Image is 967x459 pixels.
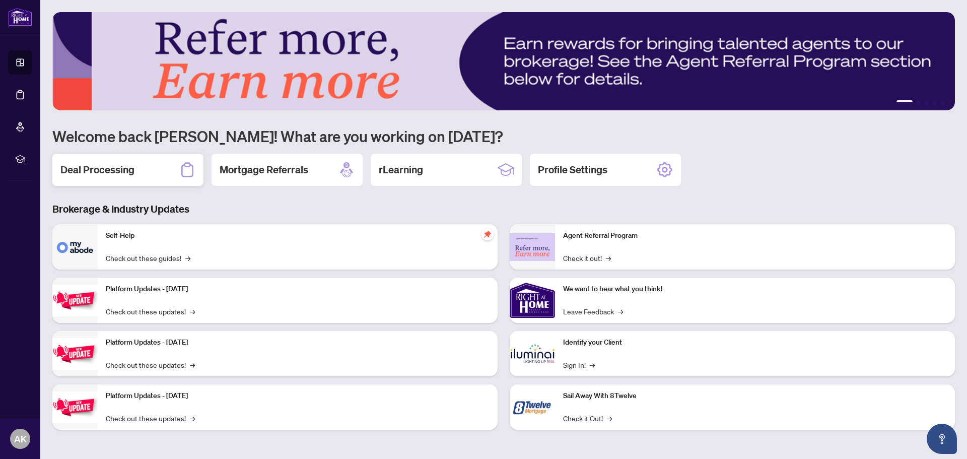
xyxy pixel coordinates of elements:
p: Identify your Client [563,337,947,348]
p: Agent Referral Program [563,230,947,241]
a: Check out these updates!→ [106,359,195,370]
span: AK [14,432,27,446]
img: Sail Away With 8Twelve [510,384,555,430]
p: Platform Updates - [DATE] [106,284,490,295]
img: logo [8,8,32,26]
p: Sail Away With 8Twelve [563,390,947,402]
h1: Welcome back [PERSON_NAME]! What are you working on [DATE]? [52,126,955,146]
img: Platform Updates - June 23, 2025 [52,391,98,423]
img: Self-Help [52,224,98,270]
h2: Deal Processing [60,163,134,177]
span: → [618,306,623,317]
img: We want to hear what you think! [510,278,555,323]
button: Open asap [927,424,957,454]
span: → [190,306,195,317]
span: → [190,359,195,370]
span: → [190,413,195,424]
p: We want to hear what you think! [563,284,947,295]
a: Check it out!→ [563,252,611,264]
img: Platform Updates - July 8, 2025 [52,338,98,370]
span: → [590,359,595,370]
img: Identify your Client [510,331,555,376]
span: → [185,252,190,264]
a: Sign In!→ [563,359,595,370]
p: Platform Updates - [DATE] [106,337,490,348]
a: Check it Out!→ [563,413,612,424]
span: pushpin [481,228,494,240]
img: Platform Updates - July 21, 2025 [52,285,98,316]
p: Platform Updates - [DATE] [106,390,490,402]
img: Agent Referral Program [510,233,555,261]
button: 3 [925,100,929,104]
img: Slide 0 [52,12,955,110]
h2: Mortgage Referrals [220,163,308,177]
a: Check out these updates!→ [106,306,195,317]
button: 5 [941,100,945,104]
button: 4 [933,100,937,104]
p: Self-Help [106,230,490,241]
h3: Brokerage & Industry Updates [52,202,955,216]
h2: rLearning [379,163,423,177]
h2: Profile Settings [538,163,607,177]
a: Check out these updates!→ [106,413,195,424]
button: 2 [917,100,921,104]
button: 1 [896,100,913,104]
a: Check out these guides!→ [106,252,190,264]
span: → [606,252,611,264]
a: Leave Feedback→ [563,306,623,317]
span: → [607,413,612,424]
